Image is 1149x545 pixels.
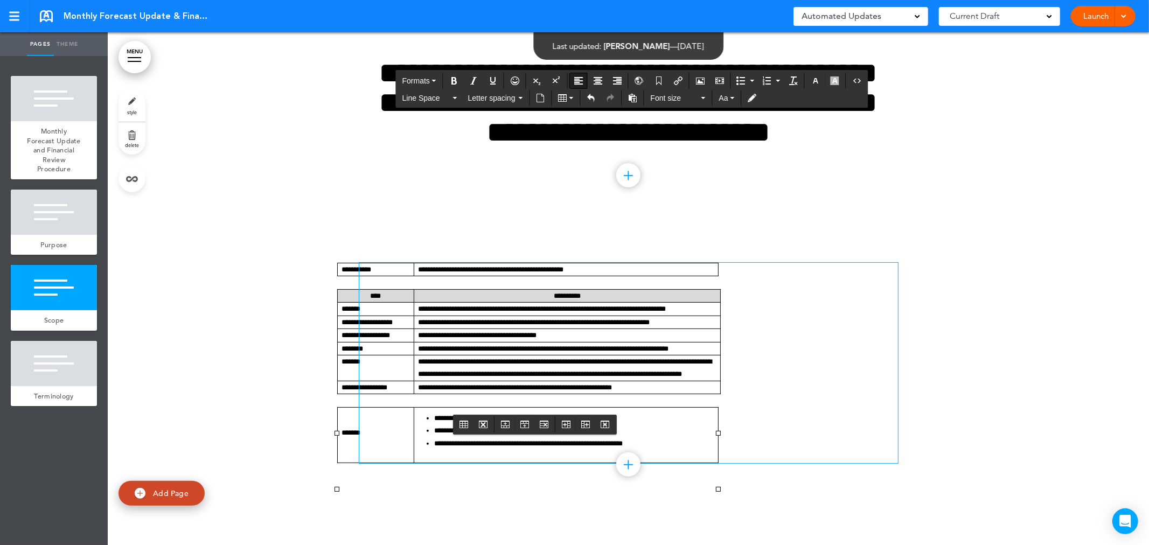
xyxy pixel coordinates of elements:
[54,32,81,56] a: Theme
[669,73,687,89] div: Insert/edit airmason link
[758,73,783,89] div: Numbered list
[711,73,729,89] div: Insert/edit media
[474,416,492,432] div: Delete table
[733,73,757,89] div: Bullet list
[11,386,97,407] a: Terminology
[464,73,483,89] div: Italic
[484,73,502,89] div: Underline
[553,41,602,51] span: Last updated:
[719,94,728,102] span: Aa
[557,416,575,432] div: Insert column before
[569,73,588,89] div: Align left
[125,142,139,148] span: delete
[11,235,97,255] a: Purpose
[651,93,699,103] span: Font size
[453,415,617,434] div: Inline toolbar
[630,73,649,89] div: Insert/Edit global anchor link
[44,316,64,325] span: Scope
[624,90,642,106] div: Paste as text
[743,90,762,106] div: Toggle Tracking Changes
[455,416,473,432] div: Table properties
[535,416,553,432] div: Delete row
[402,93,451,103] span: Line Space
[119,41,151,73] a: MENU
[135,488,145,499] img: add.svg
[553,42,704,50] div: —
[27,127,81,173] span: Monthly Forecast Update and Financial Review Procedure
[119,481,205,506] a: Add Page
[576,416,595,432] div: Insert column after
[468,93,517,103] span: Letter spacing
[554,90,579,106] div: Table
[119,122,145,155] a: delete
[950,9,999,24] span: Current Draft
[11,121,97,179] a: Monthly Forecast Update and Financial Review Procedure
[516,416,534,432] div: Insert row after
[678,41,704,51] span: [DATE]
[27,32,54,56] a: Pages
[528,73,546,89] div: Subscript
[848,73,866,89] div: Source code
[784,73,803,89] div: Clear formatting
[532,90,550,106] div: Insert document
[1079,6,1113,26] a: Launch
[589,73,607,89] div: Align center
[582,90,601,106] div: Undo
[1112,508,1138,534] div: Open Intercom Messenger
[604,41,670,51] span: [PERSON_NAME]
[119,89,145,122] a: style
[40,240,67,249] span: Purpose
[608,73,626,89] div: Align right
[402,76,430,85] span: Formats
[64,10,209,22] span: Monthly Forecast Update & Financial Review Procedure
[127,109,137,115] span: style
[596,416,614,432] div: Delete column
[802,9,881,24] span: Automated Updates
[650,73,668,89] div: Anchor
[547,73,566,89] div: Superscript
[34,392,73,401] span: Terminology
[691,73,709,89] div: Airmason image
[11,310,97,331] a: Scope
[445,73,463,89] div: Bold
[496,416,514,432] div: Insert row before
[153,488,189,498] span: Add Page
[602,90,620,106] div: Redo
